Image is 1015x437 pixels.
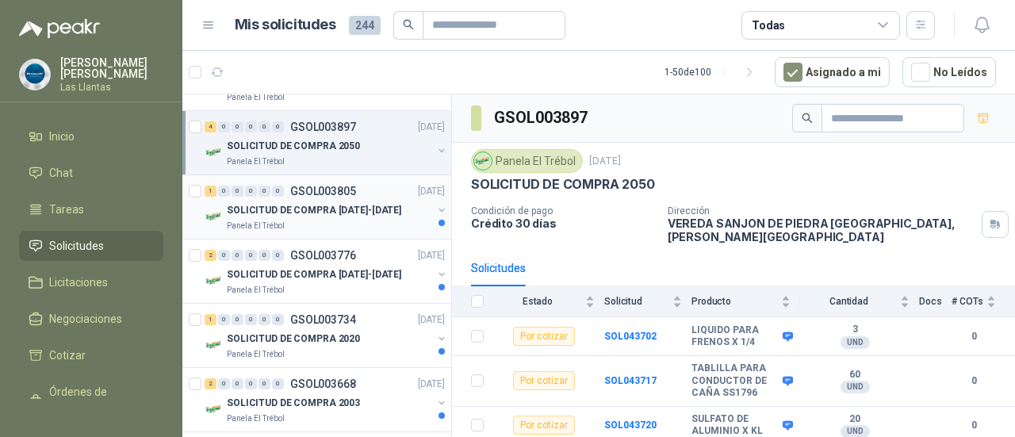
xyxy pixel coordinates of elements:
[205,182,448,232] a: 1 0 0 0 0 0 GSOL003805[DATE] Company LogoSOLICITUD DE COMPRA [DATE]-[DATE]Panela El Trébol
[49,164,73,182] span: Chat
[691,324,779,349] b: LIQUIDO PARA FRENOS X 1/4
[259,121,270,132] div: 0
[19,340,163,370] a: Cotizar
[418,377,445,392] p: [DATE]
[691,286,800,317] th: Producto
[952,286,1015,317] th: # COTs
[919,286,952,317] th: Docs
[403,19,414,30] span: search
[205,400,224,419] img: Company Logo
[513,371,575,390] div: Por cotizar
[245,314,257,325] div: 0
[227,348,285,361] p: Panela El Trébol
[290,314,356,325] p: GSOL003734
[49,274,108,291] span: Licitaciones
[235,13,336,36] h1: Mis solicitudes
[227,220,285,232] p: Panela El Trébol
[19,377,163,424] a: Órdenes de Compra
[290,121,356,132] p: GSOL003897
[232,378,243,389] div: 0
[205,374,448,425] a: 2 0 0 0 0 0 GSOL003668[DATE] Company LogoSOLICITUD DE COMPRA 2003Panela El Trébol
[290,250,356,261] p: GSOL003776
[218,314,230,325] div: 0
[218,250,230,261] div: 0
[232,250,243,261] div: 0
[604,375,657,386] a: SOL043717
[800,286,919,317] th: Cantidad
[232,314,243,325] div: 0
[227,267,401,282] p: SOLICITUD DE COMPRA [DATE]-[DATE]
[227,396,360,411] p: SOLICITUD DE COMPRA 2003
[227,332,360,347] p: SOLICITUD DE COMPRA 2020
[902,57,996,87] button: No Leídos
[19,121,163,151] a: Inicio
[259,314,270,325] div: 0
[471,176,655,193] p: SOLICITUD DE COMPRA 2050
[19,304,163,334] a: Negociaciones
[668,205,975,217] p: Dirección
[418,312,445,328] p: [DATE]
[205,121,216,132] div: 4
[19,19,100,38] img: Logo peakr
[471,149,583,173] div: Panela El Trébol
[19,267,163,297] a: Licitaciones
[259,250,270,261] div: 0
[19,231,163,261] a: Solicitudes
[205,143,224,162] img: Company Logo
[232,121,243,132] div: 0
[218,186,230,197] div: 0
[952,374,996,389] b: 0
[752,17,785,34] div: Todas
[418,184,445,199] p: [DATE]
[272,186,284,197] div: 0
[227,412,285,425] p: Panela El Trébol
[800,324,910,336] b: 3
[604,420,657,431] a: SOL043720
[205,117,448,168] a: 4 0 0 0 0 0 GSOL003897[DATE] Company LogoSOLICITUD DE COMPRA 2050Panela El Trébol
[259,378,270,389] div: 0
[471,259,526,277] div: Solicitudes
[691,362,779,400] b: TABLILLA PARA CONDUCTOR DE CAÑA SS1796
[604,331,657,342] a: SOL043702
[205,314,216,325] div: 1
[245,250,257,261] div: 0
[604,286,691,317] th: Solicitud
[232,186,243,197] div: 0
[800,413,910,426] b: 20
[841,336,870,349] div: UND
[474,152,492,170] img: Company Logo
[418,248,445,263] p: [DATE]
[205,207,224,226] img: Company Logo
[802,113,813,124] span: search
[952,418,996,433] b: 0
[205,271,224,290] img: Company Logo
[513,416,575,435] div: Por cotizar
[49,310,122,328] span: Negociaciones
[227,155,285,168] p: Panela El Trébol
[205,378,216,389] div: 2
[272,121,284,132] div: 0
[290,378,356,389] p: GSOL003668
[19,194,163,224] a: Tareas
[227,139,360,154] p: SOLICITUD DE COMPRA 2050
[494,105,590,130] h3: GSOL003897
[418,120,445,135] p: [DATE]
[259,186,270,197] div: 0
[800,369,910,381] b: 60
[665,59,762,85] div: 1 - 50 de 100
[245,121,257,132] div: 0
[245,378,257,389] div: 0
[205,246,448,297] a: 2 0 0 0 0 0 GSOL003776[DATE] Company LogoSOLICITUD DE COMPRA [DATE]-[DATE]Panela El Trébol
[800,296,897,307] span: Cantidad
[49,383,148,418] span: Órdenes de Compra
[952,329,996,344] b: 0
[218,121,230,132] div: 0
[20,59,50,90] img: Company Logo
[604,296,669,307] span: Solicitud
[49,201,84,218] span: Tareas
[952,296,983,307] span: # COTs
[205,310,448,361] a: 1 0 0 0 0 0 GSOL003734[DATE] Company LogoSOLICITUD DE COMPRA 2020Panela El Trébol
